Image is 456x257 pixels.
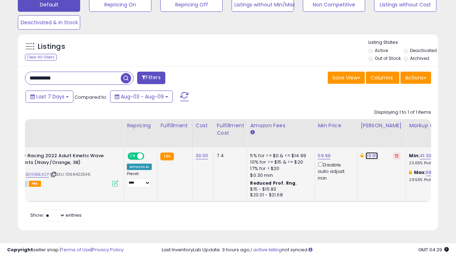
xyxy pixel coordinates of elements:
[250,129,254,136] small: Amazon Fees.
[250,165,309,172] div: 17% for > $20
[370,74,393,81] span: Columns
[196,152,208,159] a: 30.00
[366,72,399,84] button: Columns
[127,122,154,129] div: Repricing
[162,247,449,253] div: Last InventoryLab Update: 3 hours ago, not synced.
[26,91,73,103] button: Last 7 Days
[250,192,309,198] div: $20.01 - $21.68
[318,122,354,129] div: Min Price
[375,55,401,61] label: Out of Stock
[361,122,403,129] div: [PERSON_NAME]
[375,47,388,53] label: Active
[7,247,124,253] div: seller snap | |
[250,153,309,159] div: 5% for >= $0 & <= $14.99
[418,246,449,253] span: 2025-08-18 04:29 GMT
[19,153,106,168] b: Fly Racing 2022 Adult Kinetic Wave Pants (Navy/Orange, 38)
[250,159,309,165] div: 10% for >= $15 & <= $20
[127,164,152,170] div: Amazon AI
[18,15,80,30] button: Deactivated & In Stock
[11,153,118,186] div: ASIN:
[36,93,64,100] span: Last 7 Days
[409,152,420,159] b: Min:
[217,153,242,159] div: 7.4
[426,169,439,176] a: 68.97
[160,153,173,160] small: FBA
[318,152,331,159] a: 59.99
[50,171,90,177] span: | SKU: 1066422546
[74,94,107,101] span: Compared to:
[92,246,124,253] a: Privacy Policy
[61,246,91,253] a: Terms of Use
[410,47,437,53] label: Deactivated
[374,109,431,116] div: Displaying 1 to 1 of 1 items
[251,246,282,253] a: 1 active listing
[410,55,429,61] label: Archived
[121,93,164,100] span: Aug-03 - Aug-09
[400,72,431,84] button: Actions
[25,54,57,61] div: Clear All Filters
[250,172,309,179] div: $0.30 min
[420,152,431,159] a: 41.30
[250,180,297,186] b: Reduced Prof. Rng.
[366,152,378,159] a: 69.99
[217,122,244,137] div: Fulfillment Cost
[128,153,137,159] span: ON
[414,169,426,176] b: Max:
[30,212,82,219] span: Show: entries
[160,122,189,129] div: Fulfillment
[110,91,173,103] button: Aug-03 - Aug-09
[26,171,49,178] a: B09B1BL92P
[137,72,165,84] button: Filters
[328,72,365,84] button: Save View
[250,186,309,192] div: $15 - $15.83
[127,171,152,187] div: Preset:
[29,181,41,187] span: FBA
[7,246,33,253] strong: Copyright
[368,39,438,46] p: Listing States:
[143,153,155,159] span: OFF
[318,161,352,181] div: Disable auto adjust min
[10,122,121,129] div: Title
[38,42,65,52] h5: Listings
[250,122,312,129] div: Amazon Fees
[196,122,211,129] div: Cost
